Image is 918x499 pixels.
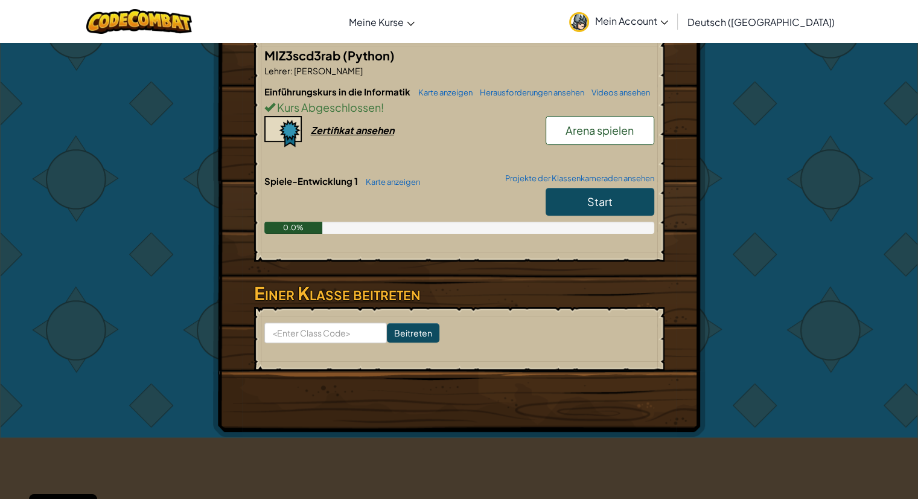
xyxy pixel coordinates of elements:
[569,12,589,32] img: avatar
[293,65,363,76] span: [PERSON_NAME]
[264,116,302,147] img: certificate-icon.png
[412,88,473,97] a: Karte anzeigen
[343,5,421,38] a: Meine Kurse
[254,280,665,307] h3: Einer Klasse beitreten
[264,222,323,234] div: 0.0%
[587,195,613,208] span: Start
[264,48,343,63] span: MIZ3scd3rab
[264,65,290,76] span: Lehrer
[86,9,192,34] img: CodeCombat logo
[349,16,404,28] span: Meine Kurse
[264,175,360,187] span: Spiele-Entwicklung 1
[275,100,381,114] span: Kurs Abgeschlossen
[290,65,293,76] span: :
[387,323,439,343] input: Beitreten
[360,177,420,187] a: Karte anzeigen
[566,123,634,137] span: Arena spielen
[585,88,650,97] a: Videos ansehen
[474,88,584,97] a: Herausforderungen ansehen
[264,323,387,343] input: <Enter Class Code>
[687,16,835,28] span: Deutsch ([GEOGRAPHIC_DATA])
[681,5,841,38] a: Deutsch ([GEOGRAPHIC_DATA])
[343,48,395,63] span: (Python)
[499,175,654,182] a: Projekte der Klassenkameraden ansehen
[595,14,668,27] span: Mein Account
[264,124,394,137] a: Zertifikat ansehen
[311,124,394,137] div: Zertifikat ansehen
[381,100,384,114] span: !
[563,2,674,40] a: Mein Account
[264,86,412,97] span: Einführungskurs in die Informatik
